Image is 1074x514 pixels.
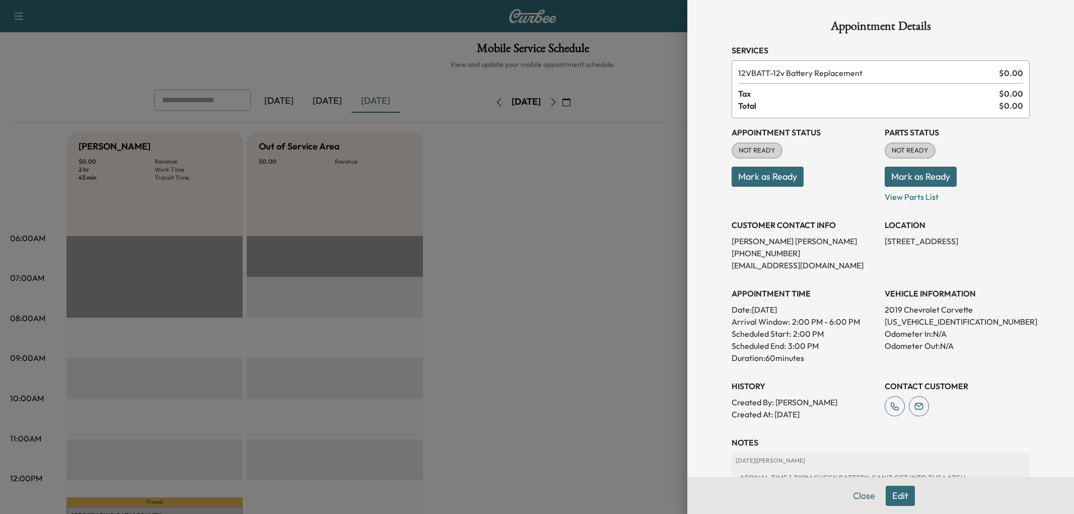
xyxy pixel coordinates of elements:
p: Odometer In: N/A [885,328,1030,340]
p: Duration: 60 minutes [732,352,877,364]
span: Total [738,100,999,112]
p: [PERSON_NAME] [PERSON_NAME] [732,235,877,247]
p: [DATE] | [PERSON_NAME] [736,457,1026,465]
span: NOT READY [733,145,781,156]
p: View Parts List [885,187,1030,203]
p: Scheduled Start: [732,328,791,340]
h1: Appointment Details [732,20,1030,36]
h3: LOCATION [885,219,1030,231]
p: [PHONE_NUMBER] [732,247,877,259]
p: [US_VEHICLE_IDENTIFICATION_NUMBER] [885,316,1030,328]
span: $ 0.00 [999,100,1023,112]
p: [EMAIL_ADDRESS][DOMAIN_NAME] [732,259,877,271]
h3: CONTACT CUSTOMER [885,380,1030,392]
span: NOT READY [886,145,935,156]
h3: CUSTOMER CONTACT INFO [732,219,877,231]
h3: History [732,380,877,392]
h3: NOTES [732,436,1030,449]
span: $ 0.00 [999,88,1023,100]
h3: Services [732,44,1030,56]
p: Date: [DATE] [732,304,877,316]
p: Odometer Out: N/A [885,340,1030,352]
p: Created At : [DATE] [732,408,877,420]
h3: VEHICLE INFORMATION [885,287,1030,300]
p: 2:00 PM [793,328,824,340]
span: $ 0.00 [999,67,1023,79]
span: 12v Battery Replacement [738,67,995,79]
p: [STREET_ADDRESS] [885,235,1030,247]
p: 2019 Chevrolet Corvette [885,304,1030,316]
p: Arrival Window: [732,316,877,328]
div: ARRIVAL TIME 1:30PM CHECK BATTERY, CAN'T GET INTO THE LATCH [736,469,1026,487]
span: Tax [738,88,999,100]
button: Mark as Ready [885,167,957,187]
p: Created By : [PERSON_NAME] [732,396,877,408]
h3: Appointment Status [732,126,877,138]
button: Mark as Ready [732,167,804,187]
h3: APPOINTMENT TIME [732,287,877,300]
button: Edit [886,486,915,506]
p: 3:00 PM [788,340,819,352]
p: Scheduled End: [732,340,786,352]
button: Close [846,486,882,506]
h3: Parts Status [885,126,1030,138]
span: 2:00 PM - 6:00 PM [792,316,860,328]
